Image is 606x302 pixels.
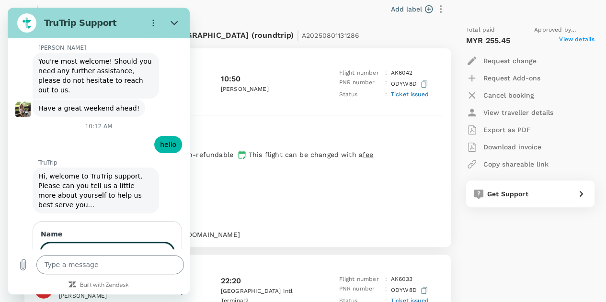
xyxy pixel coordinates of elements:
[11,0,90,18] p: [DATE] TR2508012030
[391,68,412,78] p: AK 6042
[483,90,534,100] p: Cancel booking
[483,73,540,83] p: Request Add-ons
[221,73,241,85] p: 10:50
[339,78,381,90] p: PNR number
[8,8,190,294] iframe: Messaging window
[59,291,145,301] p: [PERSON_NAME]
[339,68,381,78] p: Flight number
[125,230,443,239] p: [EMAIL_ADDRESS][DOMAIN_NAME]
[466,69,540,87] button: Request Add-ons
[483,159,549,169] p: Copy shareable link
[121,213,443,226] div: -
[25,25,359,43] p: Flight from [GEOGRAPHIC_DATA] to [GEOGRAPHIC_DATA] (roundtrip)
[31,50,146,86] span: You're most welcome! Should you need any further assistance, please do not hesitate to reach out ...
[36,3,39,17] span: |
[483,108,553,117] p: View traveller details
[31,151,182,159] p: TruTrip
[483,125,531,134] p: Export as PDF
[385,275,387,284] p: :
[121,199,443,213] div: -
[391,275,412,284] p: AK 6033
[483,142,541,152] p: Download invoice
[157,6,176,25] button: Close
[385,284,387,296] p: :
[6,247,25,267] button: Upload file
[34,262,441,272] p: [DATE]
[391,78,430,90] p: ODYW8D
[36,10,132,21] h2: TruTrip Support
[487,190,528,198] span: Get Support
[296,28,299,42] span: |
[466,104,553,121] button: View traveller details
[78,115,105,123] p: 10:12 AM
[339,284,381,296] p: PNR number
[466,35,511,46] p: MYR 255.45
[363,151,373,158] span: fee
[249,150,373,159] p: This flight can be changed with a
[559,35,595,46] span: View details
[72,275,121,281] a: Built with Zendesk: Visit the Zendesk website in a new tab
[31,36,182,44] p: [PERSON_NAME]
[31,165,137,201] span: Hi, welcome to TruTrip support. Please can you tell us a little more about yourself to help us be...
[385,78,387,90] p: :
[125,123,443,133] p: 0h 55min
[302,32,359,39] span: A20250801131286
[31,97,132,104] span: Have a great weekend ahead!
[483,56,537,66] p: Request change
[385,68,387,78] p: :
[221,287,307,296] p: [GEOGRAPHIC_DATA] Intl
[34,56,441,66] p: [DATE]
[466,25,495,35] span: Total paid
[534,25,595,35] span: Approved by
[152,133,169,141] span: hello
[466,138,541,156] button: Download invoice
[391,284,430,296] p: ODYW8D
[385,90,387,100] p: :
[391,91,429,98] span: Ticket issued
[221,275,241,287] p: 22:20
[339,90,381,100] p: Status
[466,156,549,173] button: Copy shareable link
[466,52,537,69] button: Request change
[466,121,531,138] button: Export as PDF
[391,4,433,14] button: Add label
[136,6,155,25] button: Options menu
[33,222,166,231] label: Name
[221,85,307,94] p: [PERSON_NAME]
[339,275,381,284] p: Flight number
[466,87,534,104] button: Cancel booking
